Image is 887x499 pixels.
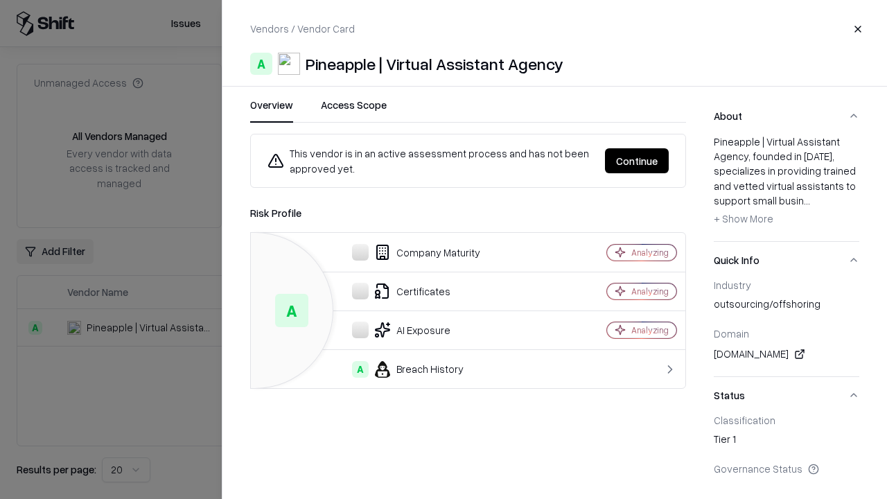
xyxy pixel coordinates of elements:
div: Analyzing [631,286,669,297]
div: Domain [714,327,859,340]
div: Governance Status [714,462,859,475]
div: A [275,294,308,327]
div: Certificates [262,283,559,299]
div: This vendor is in an active assessment process and has not been approved yet. [267,146,594,176]
button: Continue [605,148,669,173]
div: outsourcing/offshoring [714,297,859,316]
div: Industry [714,279,859,291]
div: Company Maturity [262,244,559,261]
div: [DOMAIN_NAME] [714,346,859,362]
span: ... [804,194,810,207]
div: Quick Info [714,279,859,376]
div: A [352,361,369,378]
div: Tier 1 [714,432,859,451]
p: Vendors / Vendor Card [250,21,355,36]
span: + Show More [714,212,773,225]
div: A [250,53,272,75]
div: Analyzing [631,247,669,259]
button: Access Scope [321,98,387,123]
button: Status [714,377,859,414]
img: Pineapple | Virtual Assistant Agency [278,53,300,75]
div: Classification [714,414,859,426]
button: Quick Info [714,242,859,279]
button: About [714,98,859,134]
div: Risk Profile [250,204,686,221]
div: AI Exposure [262,322,559,338]
div: Pineapple | Virtual Assistant Agency [306,53,563,75]
div: Pineapple | Virtual Assistant Agency, founded in [DATE], specializes in providing trained and vet... [714,134,859,230]
div: Analyzing [631,324,669,336]
button: Overview [250,98,293,123]
div: Breach History [262,361,559,378]
button: + Show More [714,208,773,230]
div: About [714,134,859,241]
